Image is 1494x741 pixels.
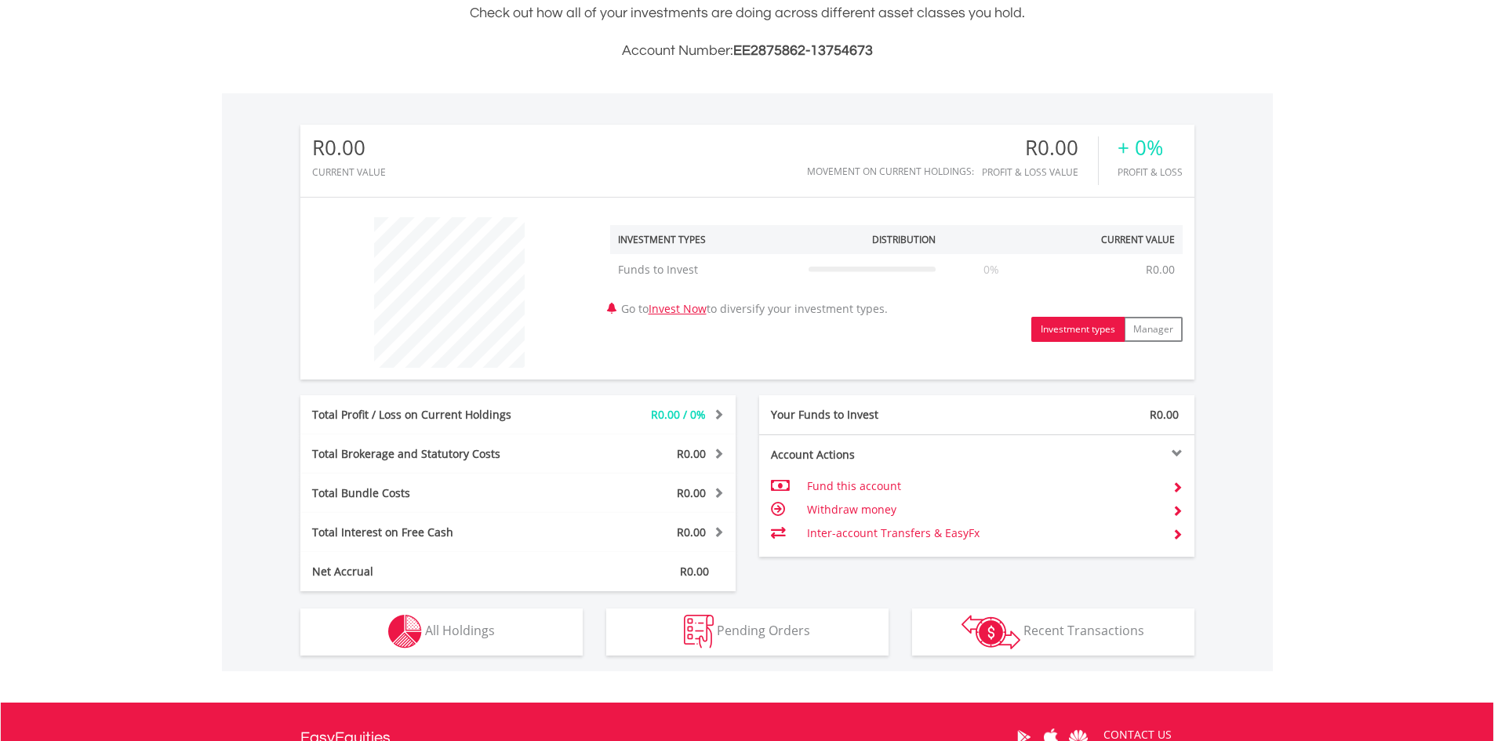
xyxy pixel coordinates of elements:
td: 0% [943,254,1039,285]
span: R0.00 [677,485,706,500]
td: Funds to Invest [610,254,801,285]
td: Withdraw money [807,498,1159,521]
button: Manager [1124,317,1183,342]
div: Total Bundle Costs [300,485,554,501]
span: Recent Transactions [1023,622,1144,639]
div: Profit & Loss [1118,167,1183,177]
div: Profit & Loss Value [982,167,1098,177]
span: EE2875862-13754673 [733,43,873,58]
div: + 0% [1118,136,1183,159]
div: R0.00 [312,136,386,159]
span: All Holdings [425,622,495,639]
div: Total Profit / Loss on Current Holdings [300,407,554,423]
div: Go to to diversify your investment types. [598,209,1194,342]
td: Fund this account [807,474,1159,498]
div: Check out how all of your investments are doing across different asset classes you hold. [300,2,1194,62]
div: Your Funds to Invest [759,407,977,423]
div: Total Brokerage and Statutory Costs [300,446,554,462]
td: R0.00 [1138,254,1183,285]
h3: Account Number: [300,40,1194,62]
div: CURRENT VALUE [312,167,386,177]
div: R0.00 [982,136,1098,159]
button: Recent Transactions [912,608,1194,656]
button: All Holdings [300,608,583,656]
a: Invest Now [649,301,707,316]
span: R0.00 [677,525,706,539]
span: R0.00 / 0% [651,407,706,422]
div: Distribution [872,233,936,246]
img: transactions-zar-wht.png [961,615,1020,649]
span: R0.00 [1150,407,1179,422]
img: holdings-wht.png [388,615,422,648]
div: Account Actions [759,447,977,463]
button: Investment types [1031,317,1125,342]
span: R0.00 [680,564,709,579]
span: R0.00 [677,446,706,461]
th: Investment Types [610,225,801,254]
div: Net Accrual [300,564,554,579]
div: Total Interest on Free Cash [300,525,554,540]
th: Current Value [1039,225,1183,254]
span: Pending Orders [717,622,810,639]
button: Pending Orders [606,608,889,656]
td: Inter-account Transfers & EasyFx [807,521,1159,545]
img: pending_instructions-wht.png [684,615,714,648]
div: Movement on Current Holdings: [807,166,974,176]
